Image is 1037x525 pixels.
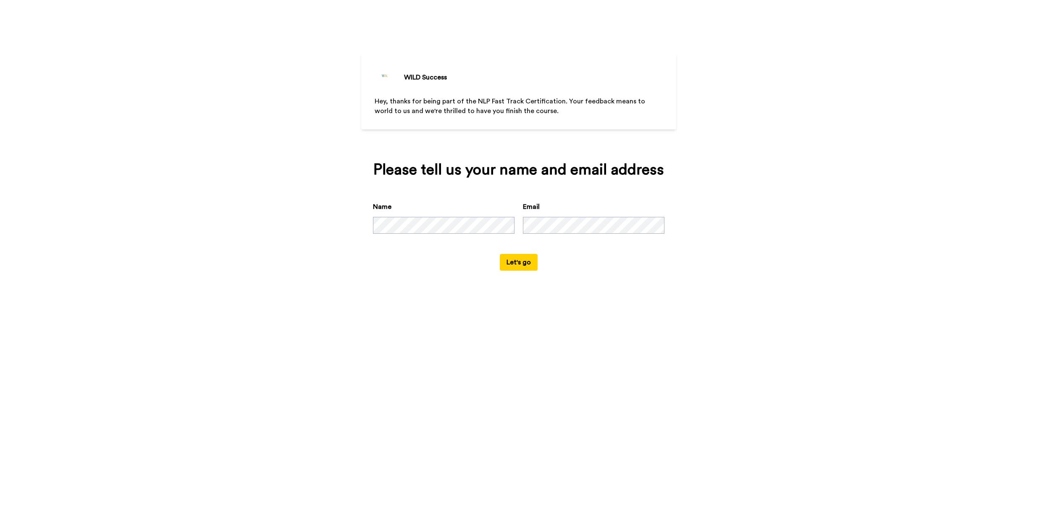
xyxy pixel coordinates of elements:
[373,202,391,212] label: Name
[523,202,540,212] label: Email
[375,98,647,114] span: Hey, thanks for being part of the NLP Fast Track Certification. Your feedback means to world to u...
[500,254,538,271] button: Let's go
[404,72,447,82] div: WILD Success
[373,161,664,178] div: Please tell us your name and email address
